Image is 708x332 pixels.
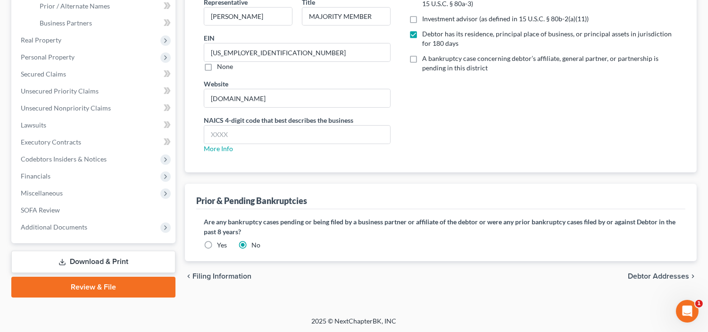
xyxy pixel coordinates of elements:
span: Additional Documents [21,223,87,231]
label: NAICS 4-digit code that best describes the business [204,115,353,125]
span: 1 [695,300,703,307]
a: Review & File [11,277,175,298]
a: Business Partners [32,15,175,32]
iframe: Intercom live chat [676,300,699,323]
span: Investment advisor (as defined in 15 U.S.C. § 80b-2(a)(11)) [423,15,589,23]
label: EIN [204,33,215,43]
span: Filing Information [192,272,251,280]
span: Prior / Alternate Names [40,2,110,10]
a: Download & Print [11,251,175,273]
label: None [217,62,233,71]
button: Debtor Addresses chevron_right [628,272,697,280]
a: Lawsuits [13,117,175,134]
span: Debtor has its residence, principal place of business, or principal assets in jurisdiction for 18... [423,30,672,47]
span: Debtor Addresses [628,272,689,280]
label: Website [204,79,228,89]
input: -- [204,89,390,107]
input: Enter title... [302,8,390,26]
span: SOFA Review [21,206,60,214]
span: Secured Claims [21,70,66,78]
span: Financials [21,172,50,180]
a: SOFA Review [13,202,175,219]
a: Executory Contracts [13,134,175,151]
a: Secured Claims [13,66,175,83]
span: Real Property [21,36,61,44]
span: Lawsuits [21,121,46,129]
span: Personal Property [21,53,75,61]
span: Executory Contracts [21,138,81,146]
span: Unsecured Nonpriority Claims [21,104,111,112]
input: Enter representative... [204,8,292,26]
i: chevron_left [185,272,192,280]
span: Codebtors Insiders & Notices [21,155,107,163]
span: Business Partners [40,19,92,27]
div: Prior & Pending Bankruptcies [196,195,307,206]
i: chevron_right [689,272,697,280]
span: Unsecured Priority Claims [21,87,99,95]
a: More Info [204,145,233,153]
span: A bankruptcy case concerning debtor’s affiliate, general partner, or partnership is pending in th... [423,54,659,72]
button: chevron_left Filing Information [185,272,251,280]
input: XXXX [204,126,390,144]
span: Miscellaneous [21,189,63,197]
a: Unsecured Nonpriority Claims [13,100,175,117]
a: Unsecured Priority Claims [13,83,175,100]
label: Are any bankruptcy cases pending or being filed by a business partner or affiliate of the debtor ... [204,217,678,237]
input: -- [204,43,390,61]
label: No [251,240,260,250]
label: Yes [217,240,227,250]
